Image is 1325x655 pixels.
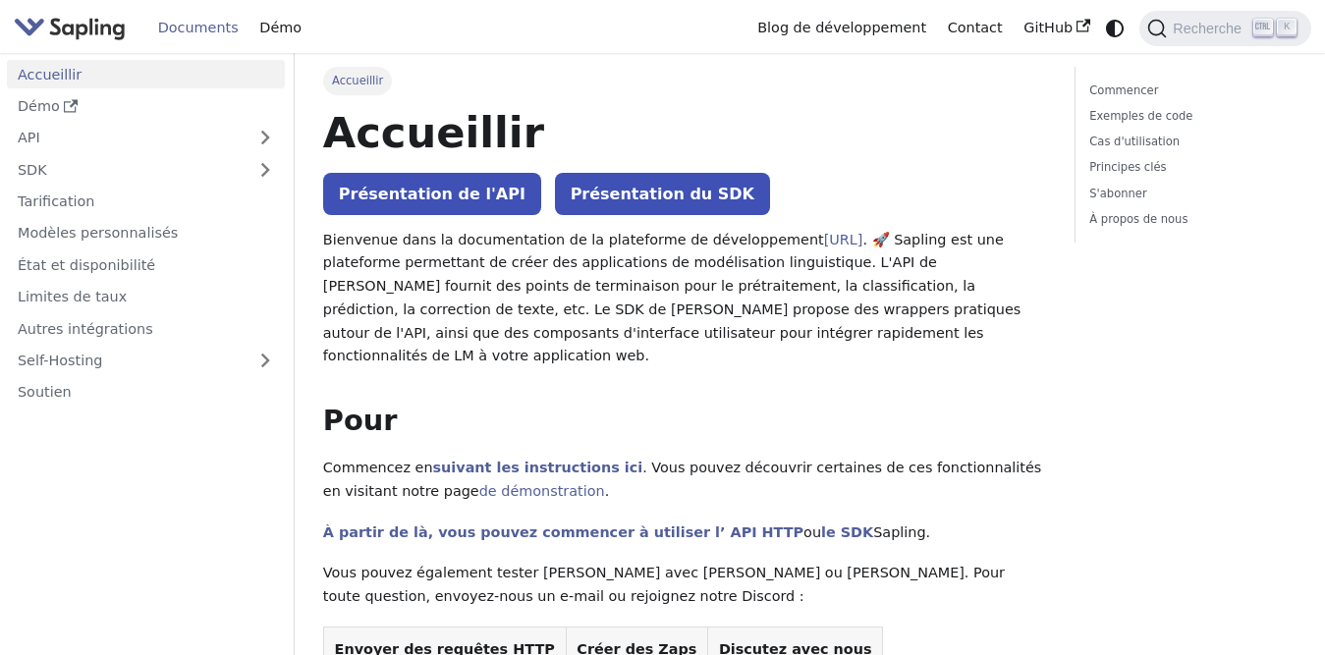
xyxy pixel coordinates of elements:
[14,14,126,42] img: Sapling.ai
[937,13,1014,43] a: Contact
[249,13,312,43] a: Démo
[1089,160,1166,174] font: Principes clés
[323,460,433,475] font: Commencez en
[479,483,605,499] a: de démonstration
[1089,83,1158,97] font: Commencer
[7,188,285,216] a: Tarification
[948,20,1003,35] font: Contact
[7,378,285,407] a: Soutien
[1089,109,1192,123] font: Exemples de code
[746,13,936,43] a: Blog de développement
[555,173,770,215] a: Présentation du SDK
[7,124,246,152] a: API
[1101,14,1130,42] button: Basculer entre le mode sombre et le mode clair (actuellement le mode système)
[246,124,285,152] button: Développer la catégorie « API » de la barre latérale
[323,460,1042,499] font: . Vous pouvez découvrir certaines de ces fonctionnalités en visitant notre page
[332,74,383,87] font: Accueillir
[1089,133,1290,151] a: Cas d'utilisation
[1089,107,1290,126] a: Exemples de code
[824,232,863,247] a: [URL]
[323,67,1046,94] nav: Fil d'Ariane
[323,232,824,247] font: Bienvenue dans la documentation de la plateforme de développement
[18,257,155,273] font: État et disponibilité
[147,13,249,43] a: Documents
[1089,212,1187,226] font: À propos de nous
[14,14,133,42] a: Sapling.ai
[18,98,60,114] font: Démo
[571,185,754,203] font: Présentation du SDK
[1089,82,1290,100] a: Commencer
[1089,187,1146,200] font: S'abonner
[18,384,72,400] font: Soutien
[18,130,40,145] font: API
[18,67,82,82] font: Accueillir
[1089,185,1290,203] a: S'abonner
[7,219,285,247] a: Modèles personnalisés
[605,483,610,499] font: .
[18,321,153,337] font: Autres intégrations
[259,20,302,35] font: Démo
[323,524,803,540] a: À partir de là, vous pouvez commencer à utiliser l’ API HTTP
[1089,135,1180,148] font: Cas d'utilisation
[433,460,643,475] a: suivant les instructions ici
[1173,21,1242,36] font: Recherche
[873,524,925,540] font: Sapling
[926,524,931,540] font: .
[246,155,285,184] button: Développer la catégorie « SDK » de la barre latérale
[7,250,285,279] a: État et disponibilité
[18,162,47,178] font: SDK
[821,524,873,540] a: le SDK
[1089,158,1290,177] a: Principes clés
[7,314,285,343] a: Autres intégrations
[323,173,541,215] a: Présentation de l'API
[1139,11,1310,46] button: Rechercher (Commande+K)
[7,347,285,375] a: Self-Hosting
[803,524,821,540] font: ou
[757,20,926,35] font: Blog de développement
[7,283,285,311] a: Limites de taux
[18,225,178,241] font: Modèles personnalisés
[339,185,525,203] font: Présentation de l'API
[1089,210,1290,229] a: À propos de nous
[18,193,95,209] font: Tarification
[323,108,544,157] font: Accueillir
[1023,20,1073,35] font: GitHub
[1013,13,1100,43] a: GitHub
[18,289,127,304] font: Limites de taux
[158,20,239,35] font: Documents
[323,404,398,437] font: Pour
[323,565,1005,604] font: Vous pouvez également tester [PERSON_NAME] avec [PERSON_NAME] ou [PERSON_NAME]. Pour toute questi...
[1277,19,1297,36] kbd: K
[7,60,285,88] a: Accueillir
[7,155,246,184] a: SDK
[7,92,285,121] a: Démo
